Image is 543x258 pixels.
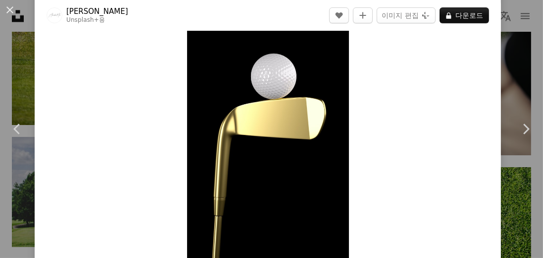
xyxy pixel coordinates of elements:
button: 다운로드 [440,7,489,23]
div: 용 [66,16,128,24]
button: 좋아요 [329,7,349,23]
a: [PERSON_NAME] [66,6,128,16]
img: Alexander Mils의 프로필로 이동 [47,7,62,23]
button: 이미지 편집 [377,7,436,23]
a: Unsplash+ [66,16,99,23]
button: 컬렉션에 추가 [353,7,373,23]
a: 다음 [508,81,543,177]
